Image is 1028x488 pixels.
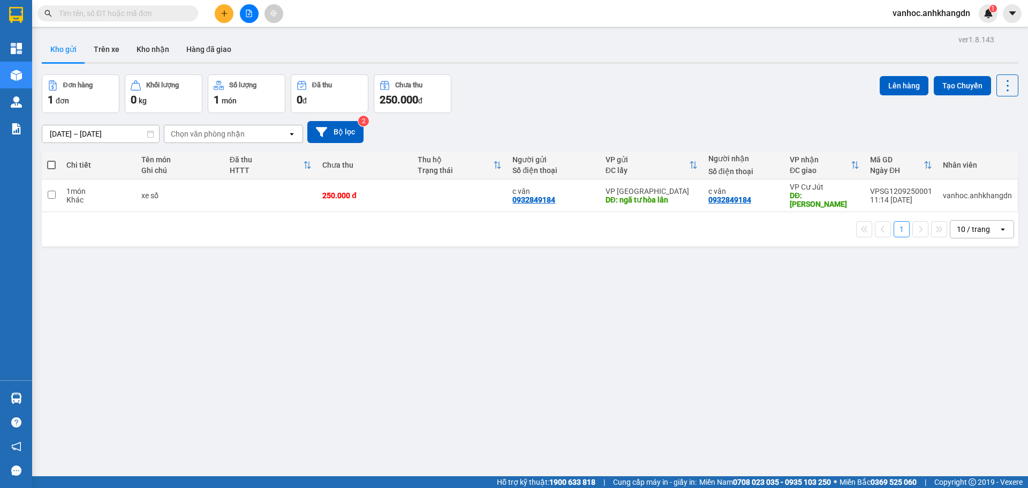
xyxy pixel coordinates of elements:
div: 1 món [66,187,131,196]
div: 0932849184 [708,196,751,204]
div: VP gửi [606,155,689,164]
div: Khác [66,196,131,204]
div: Trạng thái [418,166,494,175]
span: kg [139,96,147,105]
div: xe số [141,191,219,200]
span: caret-down [1008,9,1017,18]
strong: 1900 633 818 [549,478,595,486]
img: icon-new-feature [984,9,993,18]
span: notification [11,441,21,452]
div: vanhoc.anhkhangdn [943,191,1012,200]
div: Số điện thoại [708,167,779,176]
span: đ [303,96,307,105]
div: Người nhận [708,154,779,163]
button: Chưa thu250.000đ [374,74,451,113]
img: warehouse-icon [11,393,22,404]
div: Nhân viên [943,161,1012,169]
div: DĐ: trúc sơn [790,191,859,208]
span: đ [418,96,422,105]
div: Chưa thu [395,81,422,89]
span: plus [221,10,228,17]
span: Miền Nam [699,476,831,488]
div: Số lượng [229,81,256,89]
strong: 0708 023 035 - 0935 103 250 [733,478,831,486]
th: Toggle SortBy [865,151,938,179]
span: search [44,10,52,17]
div: 250.000 đ [322,191,407,200]
th: Toggle SortBy [600,151,703,179]
input: Select a date range. [42,125,159,142]
div: ĐC giao [790,166,851,175]
span: vanhoc.anhkhangdn [884,6,979,20]
div: VP Cư Jút [790,183,859,191]
div: Đã thu [312,81,332,89]
button: 1 [894,221,910,237]
img: warehouse-icon [11,70,22,81]
img: solution-icon [11,123,22,134]
span: 0 [131,93,137,106]
span: question-circle [11,417,21,427]
span: Hỗ trợ kỹ thuật: [497,476,595,488]
th: Toggle SortBy [412,151,508,179]
div: Chưa thu [322,161,407,169]
div: VP [GEOGRAPHIC_DATA] [606,187,698,196]
span: message [11,466,21,476]
button: file-add [240,4,259,23]
div: VP nhận [790,155,851,164]
div: Khối lượng [146,81,179,89]
div: 10 / trang [957,224,990,235]
div: Đơn hàng [63,81,93,89]
button: Đã thu0đ [291,74,368,113]
span: 0 [297,93,303,106]
button: Bộ lọc [307,121,364,143]
div: Số điện thoại [512,166,594,175]
img: warehouse-icon [11,96,22,108]
span: file-add [245,10,253,17]
div: Thu hộ [418,155,494,164]
div: c vân [708,187,779,196]
button: plus [215,4,233,23]
span: Cung cấp máy in - giấy in: [613,476,697,488]
div: Đã thu [230,155,303,164]
span: 250.000 [380,93,418,106]
span: Miền Bắc [840,476,917,488]
th: Toggle SortBy [224,151,317,179]
span: 1 [214,93,220,106]
span: đơn [56,96,69,105]
sup: 1 [989,5,997,12]
button: Số lượng1món [208,74,285,113]
span: 1 [48,93,54,106]
sup: 2 [358,116,369,126]
div: 11:14 [DATE] [870,196,932,204]
div: c vân [512,187,594,196]
div: Chọn văn phòng nhận [171,129,245,139]
button: Lên hàng [880,76,928,95]
div: 0932849184 [512,196,555,204]
button: Hàng đã giao [178,36,240,62]
div: Ghi chú [141,166,219,175]
div: Chi tiết [66,161,131,169]
img: dashboard-icon [11,43,22,54]
span: món [222,96,237,105]
div: Mã GD [870,155,924,164]
div: ĐC lấy [606,166,689,175]
span: copyright [969,478,976,486]
span: | [603,476,605,488]
img: logo-vxr [9,7,23,23]
th: Toggle SortBy [784,151,865,179]
strong: 0369 525 060 [871,478,917,486]
span: | [925,476,926,488]
span: ⚪️ [834,480,837,484]
span: 1 [991,5,995,12]
button: caret-down [1003,4,1022,23]
button: aim [264,4,283,23]
div: Ngày ĐH [870,166,924,175]
div: HTTT [230,166,303,175]
input: Tìm tên, số ĐT hoặc mã đơn [59,7,185,19]
svg: open [288,130,296,138]
button: Đơn hàng1đơn [42,74,119,113]
div: Tên món [141,155,219,164]
button: Kho nhận [128,36,178,62]
div: Người gửi [512,155,594,164]
div: ver 1.8.143 [958,34,994,46]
